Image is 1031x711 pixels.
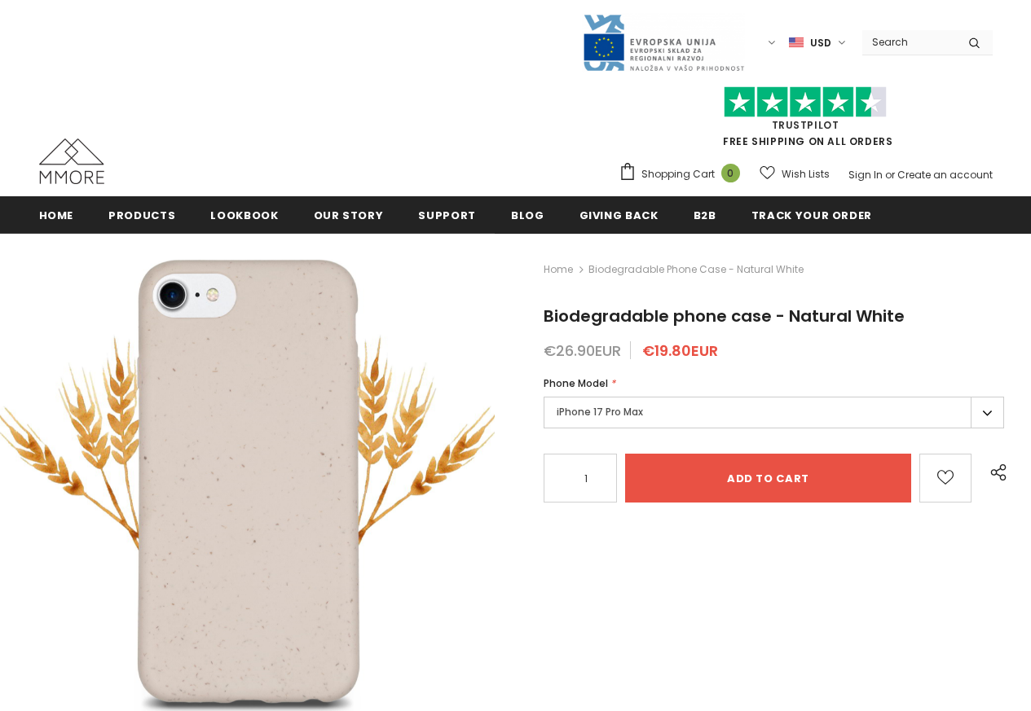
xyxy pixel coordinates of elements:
span: €19.80EUR [642,340,718,361]
a: B2B [694,196,716,233]
span: €26.90EUR [544,340,621,361]
span: Products [108,208,175,223]
input: Search Site [862,30,956,54]
a: Trustpilot [772,118,839,132]
span: B2B [694,208,716,223]
span: Lookbook [210,208,278,223]
a: Javni Razpis [582,35,745,49]
span: Phone Model [544,376,608,390]
span: Biodegradable phone case - Natural White [588,260,804,279]
span: 0 [721,164,740,182]
span: FREE SHIPPING ON ALL ORDERS [619,94,993,148]
img: USD [789,36,804,50]
span: Shopping Cart [641,166,715,182]
a: Products [108,196,175,233]
a: Shopping Cart 0 [619,162,748,187]
span: USD [810,35,831,51]
img: Javni Razpis [582,13,745,72]
span: or [885,168,895,182]
span: Giving back [579,208,659,223]
a: support [418,196,476,233]
img: Trust Pilot Stars [724,86,887,118]
a: Track your order [751,196,872,233]
a: Create an account [897,168,993,182]
span: Home [39,208,74,223]
a: Lookbook [210,196,278,233]
a: Giving back [579,196,659,233]
span: Our Story [314,208,384,223]
label: iPhone 17 Pro Max [544,397,1004,428]
a: Our Story [314,196,384,233]
a: Blog [511,196,544,233]
a: Home [544,260,573,279]
span: support [418,208,476,223]
a: Wish Lists [760,160,830,188]
span: Track your order [751,208,872,223]
span: Wish Lists [782,166,830,182]
input: Add to cart [625,454,911,503]
span: Biodegradable phone case - Natural White [544,305,905,327]
img: MMORE Cases [39,138,104,184]
a: Home [39,196,74,233]
span: Blog [511,208,544,223]
a: Sign In [848,168,883,182]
